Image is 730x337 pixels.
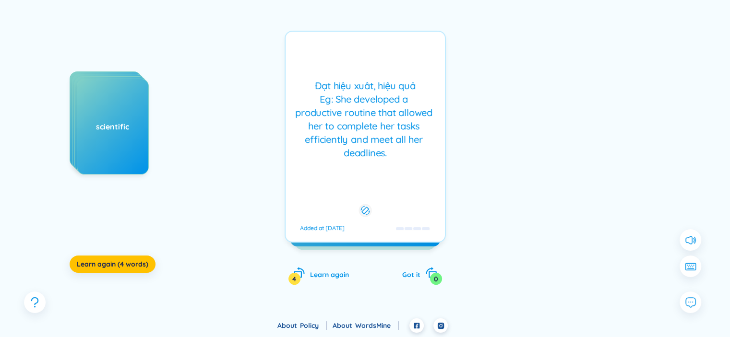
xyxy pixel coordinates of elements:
button: Learn again (4 words) [70,256,156,273]
div: proprietary [75,119,146,129]
span: Learn again [310,270,349,279]
div: 4 [288,273,300,285]
span: Got it [402,270,420,279]
span: rotate-left [293,267,305,279]
div: 0 [430,273,442,285]
a: WordsMine [355,321,399,330]
a: Policy [300,321,327,330]
span: Learn again (4 words) [77,259,148,269]
div: Added at [DATE] [300,224,345,232]
div: scientific [77,121,148,132]
span: question [29,296,41,308]
div: About [277,320,327,331]
div: Đạt hiệu xuât, hiệu quả Eg: She developed a productive routine that allowed her to complete her t... [290,79,440,160]
div: About [333,320,399,331]
div: holistic [72,116,144,127]
span: rotate-right [425,267,437,279]
div: reliance on [70,114,141,125]
button: question [24,291,46,313]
